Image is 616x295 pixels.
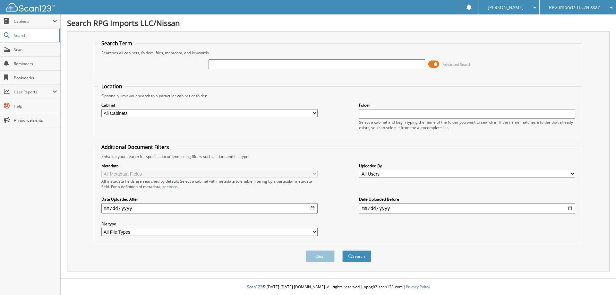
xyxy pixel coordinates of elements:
[101,102,318,108] label: Cabinet
[14,117,57,123] span: Announcements
[342,250,371,262] button: Search
[14,61,57,66] span: Reminders
[14,33,56,38] span: Search
[247,284,262,290] span: Scan123
[98,143,172,151] legend: Additional Document Filters
[549,5,601,9] span: RPG Imports LLC/Nissan
[584,264,616,295] iframe: Chat Widget
[359,119,575,130] div: Select a cabinet and begin typing the name of the folder you want to search in. If the name match...
[443,62,471,67] span: Advanced Search
[98,93,579,99] div: Optionally limit your search to a particular cabinet or folder
[306,250,335,262] button: Clear
[101,178,318,189] div: All metadata fields are searched by default. Select a cabinet with metadata to enable filtering b...
[359,196,575,202] label: Date Uploaded Before
[14,75,57,81] span: Bookmarks
[101,221,318,227] label: File type
[98,50,579,56] div: Searches all cabinets, folders, files, metadata, and keywords
[14,89,53,95] span: User Reports
[14,19,53,24] span: Cabinets
[67,18,610,28] h1: Search RPG Imports LLC/Nissan
[169,184,177,189] a: here
[488,5,524,9] span: [PERSON_NAME]
[14,47,57,52] span: Scan
[98,40,135,47] legend: Search Term
[406,284,430,290] a: Privacy Policy
[61,279,616,295] div: © [DATE]-[DATE] [DOMAIN_NAME]. All rights reserved | appg03-scan123-com |
[101,163,318,169] label: Metadata
[101,196,318,202] label: Date Uploaded After
[359,102,575,108] label: Folder
[359,163,575,169] label: Uploaded By
[14,103,57,109] span: Help
[98,154,579,159] div: Enhance your search for specific documents using filters such as date and file type.
[359,203,575,213] input: end
[98,83,125,90] legend: Location
[101,203,318,213] input: start
[6,3,55,12] img: scan123-logo-white.svg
